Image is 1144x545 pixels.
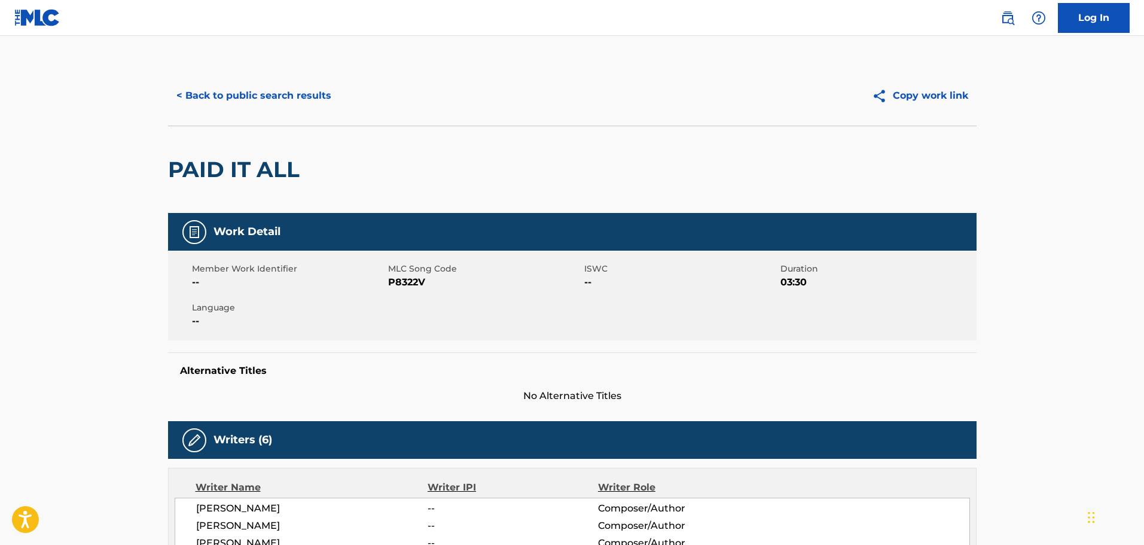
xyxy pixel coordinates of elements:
[780,263,974,275] span: Duration
[192,302,385,314] span: Language
[388,263,581,275] span: MLC Song Code
[1084,488,1144,545] iframe: Chat Widget
[213,225,280,239] h5: Work Detail
[388,275,581,290] span: P8322V
[428,519,597,533] span: --
[168,389,977,403] span: No Alternative Titles
[780,275,974,290] span: 03:30
[196,480,428,495] div: Writer Name
[196,519,428,533] span: [PERSON_NAME]
[187,433,202,447] img: Writers
[180,365,965,377] h5: Alternative Titles
[192,314,385,328] span: --
[1058,3,1130,33] a: Log In
[187,225,202,239] img: Work Detail
[1032,11,1046,25] img: help
[996,6,1020,30] a: Public Search
[1027,6,1051,30] div: Help
[584,263,777,275] span: ISWC
[872,89,893,103] img: Copy work link
[1000,11,1015,25] img: search
[192,275,385,290] span: --
[598,480,753,495] div: Writer Role
[168,156,306,183] h2: PAID IT ALL
[428,480,598,495] div: Writer IPI
[598,501,753,516] span: Composer/Author
[428,501,597,516] span: --
[14,9,60,26] img: MLC Logo
[168,81,340,111] button: < Back to public search results
[213,433,272,447] h5: Writers (6)
[192,263,385,275] span: Member Work Identifier
[864,81,977,111] button: Copy work link
[598,519,753,533] span: Composer/Author
[584,275,777,290] span: --
[196,501,428,516] span: [PERSON_NAME]
[1088,500,1095,535] div: Drag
